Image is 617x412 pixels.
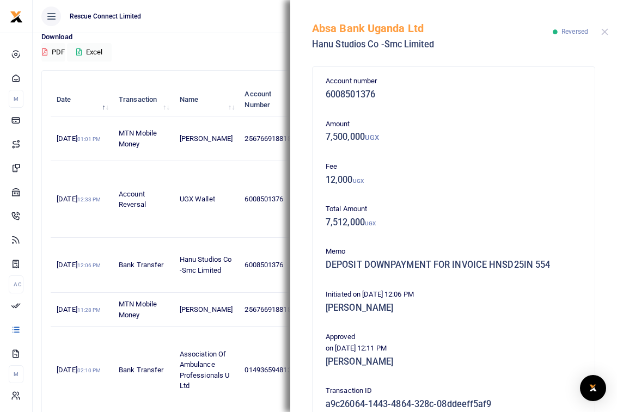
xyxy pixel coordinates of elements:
small: 01:01 PM [77,136,101,142]
span: Rescue Connect Limited [65,11,145,21]
span: 256766918818 [245,134,291,143]
small: 11:28 PM [77,307,101,313]
span: Bank Transfer [119,261,163,269]
p: Total Amount [326,204,582,215]
img: logo-small [10,10,23,23]
span: 6008501376 [245,261,283,269]
span: Hanu Studios Co -Smc Limited [180,255,232,274]
p: Transaction ID [326,385,582,397]
h5: 7,500,000 [326,132,582,143]
h5: 6008501376 [326,89,582,100]
h5: [PERSON_NAME] [326,356,582,367]
span: MTN Mobile Money [119,300,157,319]
h5: Hanu Studios Co -Smc Limited [312,39,553,50]
span: Reversed [561,28,588,35]
h5: Absa Bank Uganda Ltd [312,22,553,35]
li: Ac [9,275,23,293]
button: PDF [41,43,65,62]
span: Association Of Ambulance Professionals U Ltd [180,350,230,390]
small: 12:33 PM [77,196,101,202]
span: 256766918818 [245,305,291,313]
p: Amount [326,119,582,130]
span: [PERSON_NAME] [180,305,233,313]
p: Download [41,32,608,43]
small: UGX [353,178,364,184]
h5: [PERSON_NAME] [326,303,582,313]
li: M [9,90,23,108]
div: Open Intercom Messenger [580,375,606,401]
p: Memo [326,246,582,257]
th: Transaction: activate to sort column ascending [113,83,174,116]
h5: 12,000 [326,175,582,186]
span: [DATE] [57,195,101,203]
span: 01493659481305 [245,366,298,374]
li: M [9,365,23,383]
span: [DATE] [57,366,101,374]
span: Account Reversal [119,190,146,209]
span: MTN Mobile Money [119,129,157,148]
span: UGX Wallet [180,195,215,203]
h5: DEPOSIT DOWNPAYMENT FOR INVOICE HNSD25IN 554 [326,260,582,270]
p: on [DATE] 12:11 PM [326,343,582,354]
th: Account Number: activate to sort column ascending [239,83,307,116]
p: Account number [326,76,582,87]
span: Bank Transfer [119,366,163,374]
small: UGX [365,133,379,142]
h5: a9c26064-1443-4864-328c-08ddeeff5af9 [326,399,582,410]
button: Close [601,28,608,35]
a: logo-small logo-large logo-large [10,12,23,20]
span: [DATE] [57,261,101,269]
span: [DATE] [57,134,101,143]
small: UGX [365,220,376,226]
span: [DATE] [57,305,101,313]
small: 12:06 PM [77,262,101,268]
p: Initiated on [DATE] 12:06 PM [326,289,582,300]
p: Approved [326,331,582,343]
span: 6008501376 [245,195,283,203]
span: [PERSON_NAME] [180,134,233,143]
th: Name: activate to sort column ascending [174,83,239,116]
th: Date: activate to sort column descending [51,83,113,116]
p: Fee [326,161,582,173]
small: 02:10 PM [77,367,101,373]
button: Excel [67,43,112,62]
h5: 7,512,000 [326,217,582,228]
